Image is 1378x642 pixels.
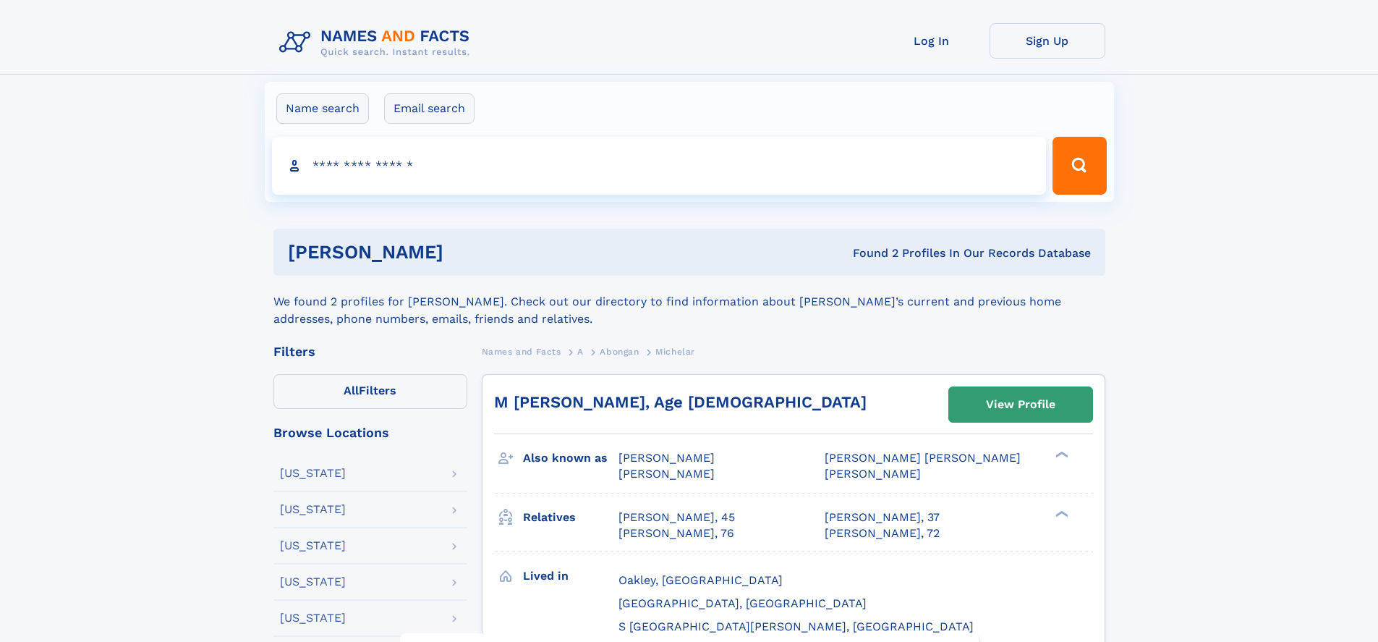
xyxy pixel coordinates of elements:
a: [PERSON_NAME], 72 [825,525,940,541]
span: A [577,347,584,357]
span: Abongan [600,347,639,357]
span: All [344,384,359,397]
h3: Lived in [523,564,618,588]
img: Logo Names and Facts [273,23,482,62]
div: [US_STATE] [280,504,346,515]
input: search input [272,137,1047,195]
button: Search Button [1052,137,1106,195]
a: View Profile [949,387,1092,422]
a: A [577,342,584,360]
h1: [PERSON_NAME] [288,243,648,261]
a: Names and Facts [482,342,561,360]
span: [PERSON_NAME] [618,451,715,465]
a: M [PERSON_NAME], Age [DEMOGRAPHIC_DATA] [494,393,867,411]
label: Email search [384,93,475,124]
div: [US_STATE] [280,576,346,588]
div: Found 2 Profiles In Our Records Database [648,245,1091,261]
label: Filters [273,374,467,409]
span: [PERSON_NAME] [825,467,921,481]
div: Filters [273,345,467,358]
div: [US_STATE] [280,468,346,479]
h3: Also known as [523,446,618,470]
span: S [GEOGRAPHIC_DATA][PERSON_NAME], [GEOGRAPHIC_DATA] [618,620,974,633]
a: Log In [874,23,990,59]
span: [GEOGRAPHIC_DATA], [GEOGRAPHIC_DATA] [618,596,867,610]
a: [PERSON_NAME], 37 [825,510,940,525]
div: [US_STATE] [280,612,346,624]
a: [PERSON_NAME], 76 [618,525,734,541]
a: [PERSON_NAME], 45 [618,510,735,525]
div: Browse Locations [273,426,467,439]
div: ❯ [1052,450,1069,460]
span: Oakley, [GEOGRAPHIC_DATA] [618,573,783,587]
div: View Profile [986,388,1055,421]
h3: Relatives [523,505,618,530]
div: ❯ [1052,509,1069,518]
label: Name search [276,93,369,124]
a: Sign Up [990,23,1105,59]
div: [US_STATE] [280,540,346,552]
div: We found 2 profiles for [PERSON_NAME]. Check out our directory to find information about [PERSON_... [273,276,1105,328]
a: Abongan [600,342,639,360]
span: [PERSON_NAME] [PERSON_NAME] [825,451,1021,465]
span: [PERSON_NAME] [618,467,715,481]
span: Michelar [655,347,695,357]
